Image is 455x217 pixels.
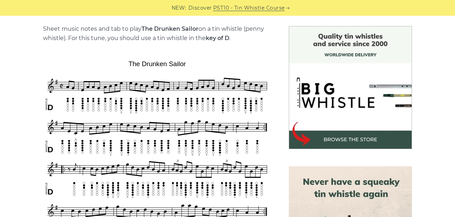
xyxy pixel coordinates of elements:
span: Discover [188,4,212,12]
strong: key of D [206,35,229,41]
a: PST10 - Tin Whistle Course [213,4,285,12]
img: BigWhistle Tin Whistle Store [289,26,412,149]
span: NEW: [172,4,186,12]
strong: The Drunken Sailor [142,25,198,32]
p: Sheet music notes and tab to play on a tin whistle (penny whistle). For this tune, you should use... [43,24,272,43]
